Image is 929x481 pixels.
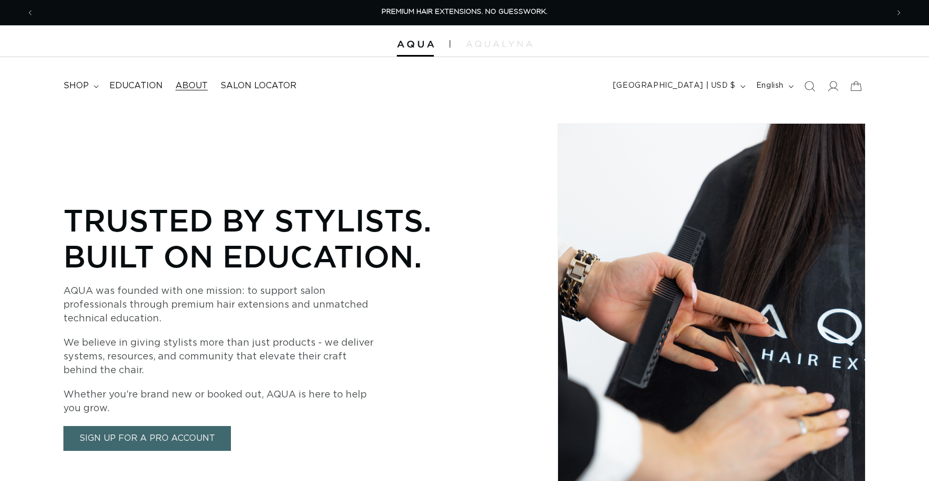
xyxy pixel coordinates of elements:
[798,75,821,98] summary: Search
[63,202,465,274] p: Trusted by Stylists. Built on Education.
[169,74,214,98] a: About
[63,336,380,377] p: We believe in giving stylists more than just products - we deliver systems, resources, and commun...
[63,426,231,451] a: Sign Up for a Pro Account
[18,3,42,23] button: Previous announcement
[57,74,103,98] summary: shop
[756,80,784,91] span: English
[397,41,434,48] img: Aqua Hair Extensions
[750,76,798,96] button: English
[220,80,296,91] span: Salon Locator
[175,80,208,91] span: About
[63,388,380,415] p: Whether you’re brand new or booked out, AQUA is here to help you grow.
[382,8,547,15] span: PREMIUM HAIR EXTENSIONS. NO GUESSWORK.
[613,80,736,91] span: [GEOGRAPHIC_DATA] | USD $
[214,74,303,98] a: Salon Locator
[887,3,911,23] button: Next announcement
[466,41,532,47] img: aqualyna.com
[63,80,89,91] span: shop
[109,80,163,91] span: Education
[103,74,169,98] a: Education
[607,76,750,96] button: [GEOGRAPHIC_DATA] | USD $
[63,284,380,326] p: AQUA was founded with one mission: to support salon professionals through premium hair extensions...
